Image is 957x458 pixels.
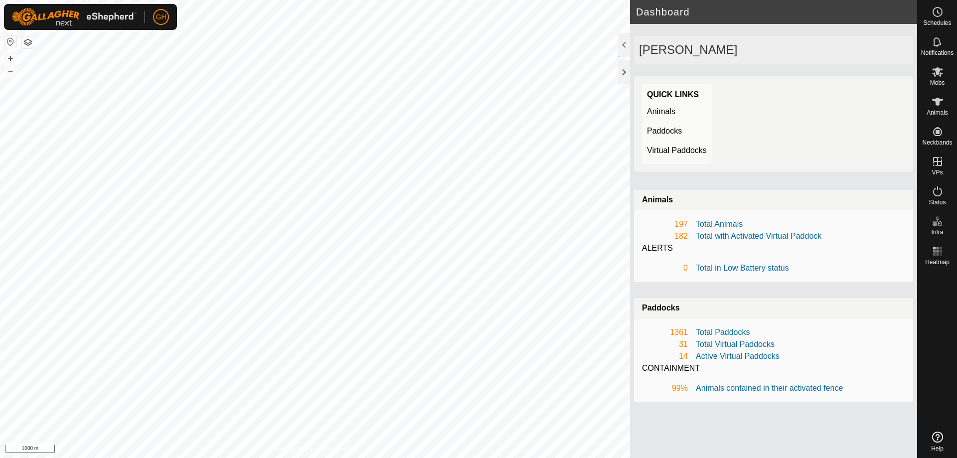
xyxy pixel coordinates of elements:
[636,6,917,18] h2: Dashboard
[647,107,675,116] a: Animals
[642,230,688,242] div: 182
[642,195,673,204] strong: Animals
[696,340,775,348] a: Total Virtual Paddocks
[929,199,946,205] span: Status
[642,218,688,230] div: 197
[642,304,680,312] strong: Paddocks
[696,264,789,272] a: Total in Low Battery status
[642,350,688,362] div: 14
[925,259,950,265] span: Heatmap
[634,36,913,64] div: [PERSON_NAME]
[325,445,354,454] a: Contact Us
[696,352,780,360] a: Active Virtual Paddocks
[647,146,707,154] a: Virtual Paddocks
[918,428,957,456] a: Help
[696,232,821,240] a: Total with Activated Virtual Paddock
[932,169,943,175] span: VPs
[22,36,34,48] button: Map Layers
[642,338,688,350] div: 31
[12,8,137,26] img: Gallagher Logo
[647,127,682,135] a: Paddocks
[696,384,843,392] a: Animals contained in their activated fence
[921,50,954,56] span: Notifications
[931,446,944,452] span: Help
[156,12,166,22] span: GH
[642,362,905,374] div: CONTAINMENT
[4,52,16,64] button: +
[923,20,951,26] span: Schedules
[647,90,699,99] strong: Quick Links
[931,229,943,235] span: Infra
[276,445,313,454] a: Privacy Policy
[930,80,945,86] span: Mobs
[927,110,948,116] span: Animals
[642,262,688,274] div: 0
[642,242,905,254] div: ALERTS
[922,140,952,146] span: Neckbands
[696,328,750,336] a: Total Paddocks
[642,326,688,338] div: 1361
[4,65,16,77] button: –
[642,382,688,394] div: 99%
[696,220,743,228] a: Total Animals
[4,36,16,48] button: Reset Map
